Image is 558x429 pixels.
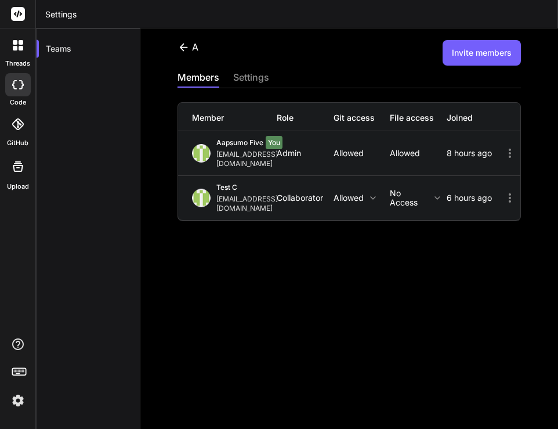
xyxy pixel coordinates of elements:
div: A [177,40,198,54]
p: Allowed [334,149,390,158]
div: Member [192,112,277,124]
div: Joined [447,112,503,124]
div: Git access [334,112,390,124]
div: [EMAIL_ADDRESS][DOMAIN_NAME] [216,150,282,168]
span: You [266,136,282,149]
div: 8 hours ago [447,149,503,158]
div: Teams [37,36,140,62]
label: Upload [7,182,29,192]
span: Aapsumo five [216,138,263,147]
div: Role [277,112,333,124]
img: settings [8,391,28,410]
div: File access [390,112,446,124]
label: threads [5,59,30,69]
span: test c [216,183,237,192]
div: [EMAIL_ADDRESS][DOMAIN_NAME] [216,194,282,213]
div: Admin [277,149,333,158]
div: Collaborator [277,193,333,203]
label: code [10,98,26,107]
div: settings [233,70,269,86]
img: profile_image [192,144,211,163]
label: GitHub [7,138,28,148]
p: Allowed [390,149,446,158]
div: 6 hours ago [447,193,503,203]
div: members [177,70,219,86]
img: profile_image [192,189,211,207]
p: No access [390,189,446,207]
button: Invite members [443,40,521,66]
p: Allowed [334,193,390,203]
